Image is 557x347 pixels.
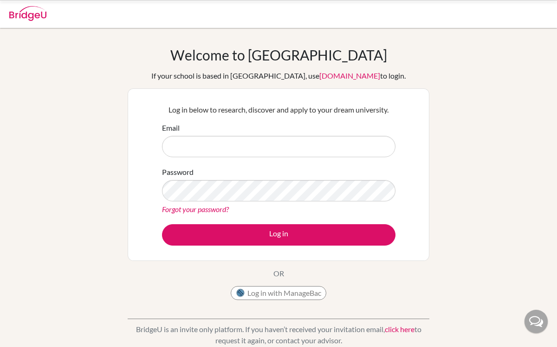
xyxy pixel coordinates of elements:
p: Log in below to research, discover and apply to your dream university. [162,104,395,115]
button: Log in with ManageBac [231,286,326,300]
a: [DOMAIN_NAME] [319,71,380,80]
p: OR [273,268,284,279]
img: Bridge-U [9,6,46,21]
a: click here [385,325,415,334]
h1: Welcome to [GEOGRAPHIC_DATA] [170,47,387,63]
label: Email [162,122,180,133]
label: Password [162,167,194,178]
a: Forgot your password? [162,205,229,214]
div: If your school is based in [GEOGRAPHIC_DATA], use to login. [151,70,406,81]
p: BridgeU is an invite only platform. If you haven’t received your invitation email, to request it ... [128,324,429,346]
button: Log in [162,224,395,246]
